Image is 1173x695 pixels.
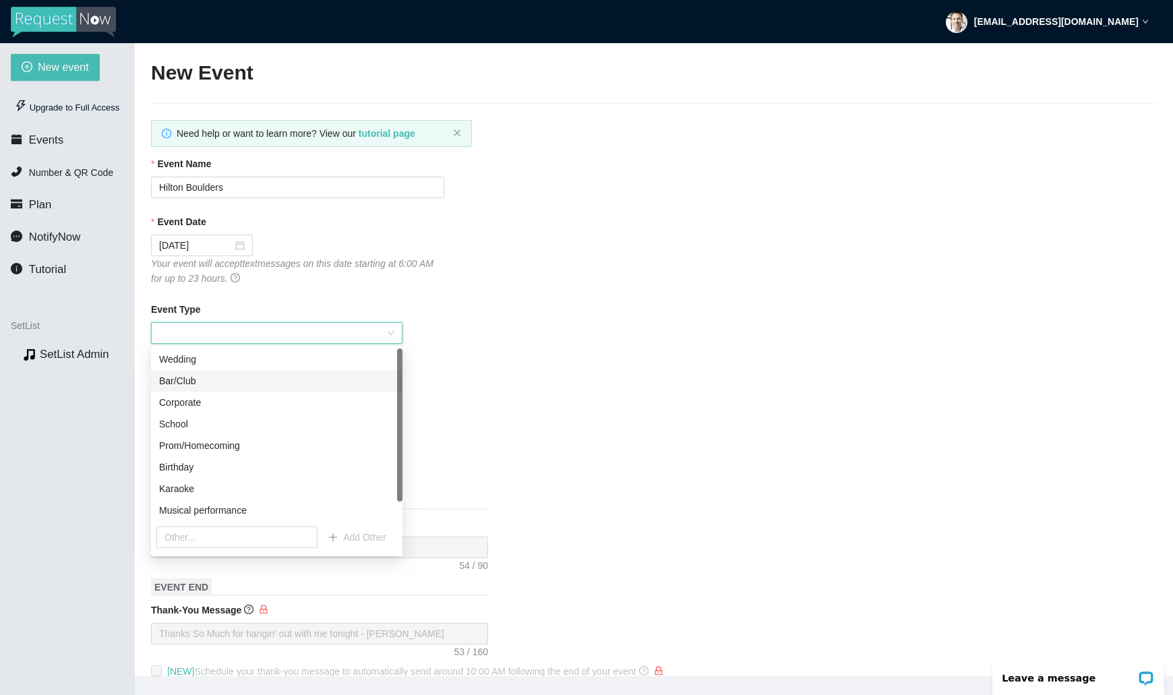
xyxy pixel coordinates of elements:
div: Corporate [159,395,394,410]
div: Karaoke [159,481,394,496]
div: School [159,417,394,431]
iframe: LiveChat chat widget [984,653,1173,695]
span: [NEW] [167,666,194,677]
div: School [151,413,402,435]
span: calendar [11,133,22,145]
input: 08/23/2025 [159,238,233,253]
div: Musical performance [151,500,402,521]
span: thunderbolt [15,100,27,112]
span: credit-card [11,198,22,210]
b: Event Name [157,156,211,171]
img: RequestNow [11,7,116,38]
span: down [1142,18,1149,25]
span: plus-circle [22,61,32,74]
button: plus-circleNew event [11,54,100,81]
span: lock [654,666,663,675]
span: Plan [29,198,52,211]
input: Other... [156,526,318,548]
span: message [11,231,22,242]
div: Prom/Homecoming [159,438,394,453]
textarea: Thanks So Much for hangin' out with me tonight - [PERSON_NAME] [151,623,488,644]
b: Thank-You Message [151,605,241,615]
button: plusAdd Other [318,526,397,548]
div: Wedding [159,352,394,367]
span: Number & QR Code [29,167,113,178]
span: info-circle [162,129,171,138]
a: tutorial page [359,128,415,139]
h2: New Event [151,59,1157,87]
a: SetList Admin [40,348,109,361]
b: Event Type [151,302,201,317]
strong: [EMAIL_ADDRESS][DOMAIN_NAME] [974,16,1139,27]
span: Need help or want to learn more? View our [177,128,415,139]
div: Wedding [151,349,402,370]
span: Events [29,133,63,146]
span: info-circle [11,263,22,274]
span: Schedule your thank-you message to automatically send around 10:00 AM following the end of your e... [167,666,663,677]
button: close [453,129,461,138]
span: question-circle [231,273,240,282]
div: You can use to send blasts by event type [151,344,402,359]
div: Bar/Club [159,373,394,388]
div: Musical performance [159,503,394,518]
span: lock [259,605,268,614]
div: Upgrade to Full Access [11,94,123,121]
div: Corporate [151,392,402,413]
span: New event [38,59,89,75]
span: question-circle [244,605,253,614]
div: Prom/Homecoming [151,435,402,456]
span: EVENT END [151,578,212,596]
div: Bar/Club [151,370,402,392]
span: Tutorial [29,263,66,276]
b: Event Date [157,214,206,229]
input: Janet's and Mark's Wedding [151,177,444,198]
div: Birthday [151,456,402,478]
img: c9babce2f7adf71da438a7a87ead4b19 [946,11,967,33]
div: Karaoke [151,478,402,500]
span: NotifyNow [29,231,80,243]
span: phone [11,166,22,177]
i: Your event will accept text messages on this date starting at 6:00 AM for up to 23 hours. [151,258,433,284]
span: question-circle [639,666,649,675]
div: Birthday [159,460,394,475]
